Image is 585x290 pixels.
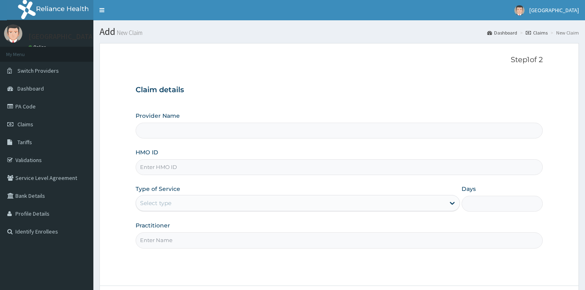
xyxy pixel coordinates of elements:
[17,139,32,146] span: Tariffs
[140,199,171,207] div: Select type
[136,221,170,229] label: Practitioner
[4,24,22,43] img: User Image
[115,30,142,36] small: New Claim
[136,232,542,248] input: Enter Name
[487,29,517,36] a: Dashboard
[526,29,548,36] a: Claims
[136,148,158,156] label: HMO ID
[514,5,525,15] img: User Image
[17,85,44,92] span: Dashboard
[17,121,33,128] span: Claims
[17,67,59,74] span: Switch Providers
[28,44,48,50] a: Online
[136,112,180,120] label: Provider Name
[136,185,180,193] label: Type of Service
[99,26,579,37] h1: Add
[462,185,476,193] label: Days
[529,6,579,14] span: [GEOGRAPHIC_DATA]
[136,56,542,65] p: Step 1 of 2
[136,159,542,175] input: Enter HMO ID
[136,86,542,95] h3: Claim details
[548,29,579,36] li: New Claim
[28,33,95,40] p: [GEOGRAPHIC_DATA]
